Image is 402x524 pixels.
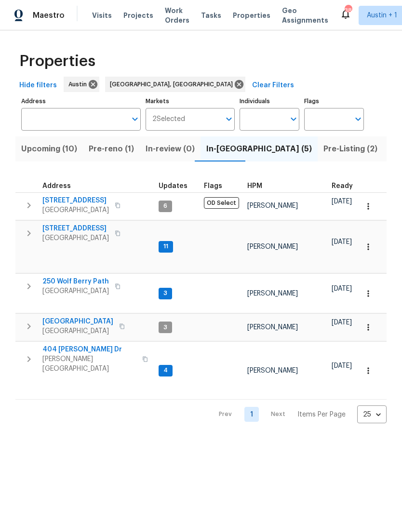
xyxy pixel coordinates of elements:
[332,198,352,205] span: [DATE]
[146,98,235,104] label: Markets
[42,233,109,243] span: [GEOGRAPHIC_DATA]
[146,142,195,156] span: In-review (0)
[160,323,171,332] span: 3
[105,77,245,92] div: [GEOGRAPHIC_DATA], [GEOGRAPHIC_DATA]
[332,285,352,292] span: [DATE]
[201,12,221,19] span: Tasks
[323,142,377,156] span: Pre-Listing (2)
[351,112,365,126] button: Open
[42,277,109,286] span: 250 Wolf Berry Path
[248,77,298,94] button: Clear Filters
[160,202,171,210] span: 6
[206,142,312,156] span: In-[GEOGRAPHIC_DATA] (5)
[15,77,61,94] button: Hide filters
[21,142,77,156] span: Upcoming (10)
[297,410,346,419] p: Items Per Page
[332,319,352,326] span: [DATE]
[345,6,351,15] div: 38
[110,80,237,89] span: [GEOGRAPHIC_DATA], [GEOGRAPHIC_DATA]
[332,183,362,189] div: Earliest renovation start date (first business day after COE or Checkout)
[252,80,294,92] span: Clear Filters
[247,243,298,250] span: [PERSON_NAME]
[332,363,352,369] span: [DATE]
[247,367,298,374] span: [PERSON_NAME]
[92,11,112,20] span: Visits
[204,197,239,209] span: OD Select
[42,317,113,326] span: [GEOGRAPHIC_DATA]
[19,80,57,92] span: Hide filters
[42,354,136,374] span: [PERSON_NAME][GEOGRAPHIC_DATA]
[42,345,136,354] span: 404 [PERSON_NAME] Dr
[304,98,364,104] label: Flags
[42,286,109,296] span: [GEOGRAPHIC_DATA]
[42,224,109,233] span: [STREET_ADDRESS]
[68,80,91,89] span: Austin
[210,405,387,423] nav: Pagination Navigation
[160,289,171,297] span: 3
[247,290,298,297] span: [PERSON_NAME]
[152,115,185,123] span: 2 Selected
[367,11,397,20] span: Austin + 1
[240,98,299,104] label: Individuals
[244,407,259,422] a: Goto page 1
[160,366,172,375] span: 4
[19,56,95,66] span: Properties
[165,6,189,25] span: Work Orders
[233,11,270,20] span: Properties
[89,142,134,156] span: Pre-reno (1)
[42,196,109,205] span: [STREET_ADDRESS]
[33,11,65,20] span: Maestro
[287,112,300,126] button: Open
[42,205,109,215] span: [GEOGRAPHIC_DATA]
[159,183,188,189] span: Updates
[332,183,353,189] span: Ready
[247,183,262,189] span: HPM
[247,202,298,209] span: [PERSON_NAME]
[128,112,142,126] button: Open
[204,183,222,189] span: Flags
[123,11,153,20] span: Projects
[357,402,387,427] div: 25
[42,326,113,336] span: [GEOGRAPHIC_DATA]
[160,242,172,251] span: 11
[21,98,141,104] label: Address
[247,324,298,331] span: [PERSON_NAME]
[64,77,99,92] div: Austin
[332,239,352,245] span: [DATE]
[282,6,328,25] span: Geo Assignments
[222,112,236,126] button: Open
[42,183,71,189] span: Address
